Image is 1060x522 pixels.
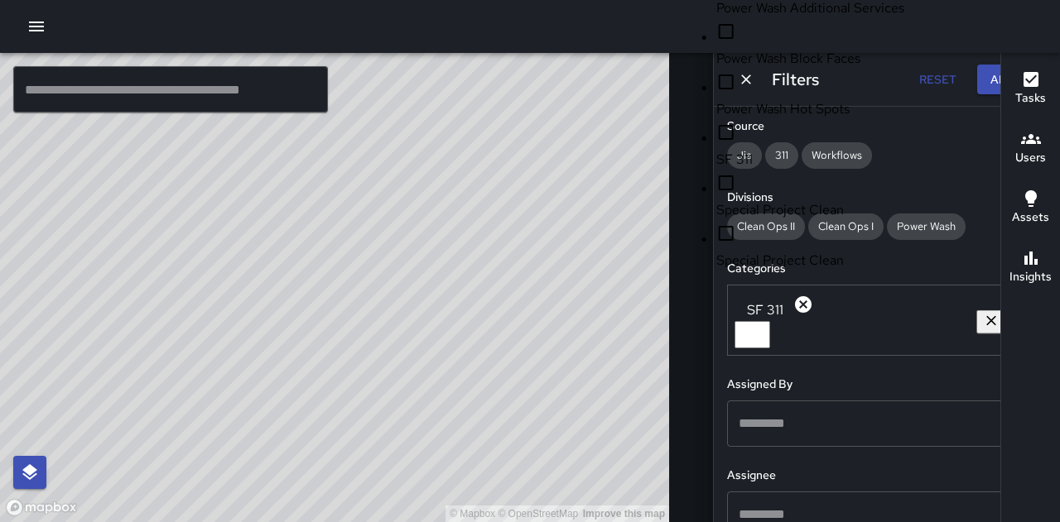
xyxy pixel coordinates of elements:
[1001,60,1060,119] button: Tasks
[1001,179,1060,238] button: Assets
[1015,149,1046,167] h6: Users
[1001,119,1060,179] button: Users
[716,150,975,170] span: SF 311
[977,65,1040,95] button: Apply
[1012,208,1049,227] h6: Assets
[1009,268,1052,286] h6: Insights
[727,467,1047,485] h6: Assignee
[737,301,793,318] span: SF 311
[976,309,1006,333] button: Clear
[716,251,975,271] span: Special Project Clean
[1001,238,1060,298] button: Insights
[716,99,975,119] span: Power Wash Hot Spots
[716,200,975,220] span: Special Project Clean
[1015,89,1046,108] h6: Tasks
[727,376,1047,394] h6: Assigned By
[716,49,975,69] span: Power Wash Block Faces
[737,295,990,318] div: SF 311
